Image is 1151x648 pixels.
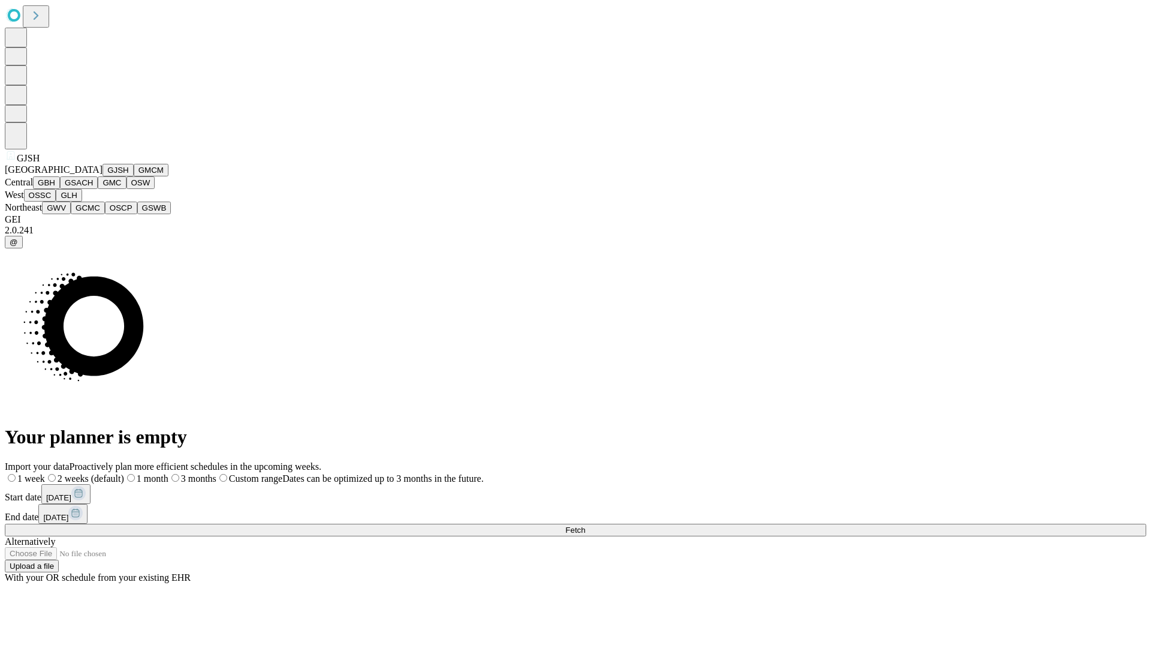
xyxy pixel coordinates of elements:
input: 1 week [8,474,16,482]
button: [DATE] [41,484,91,504]
button: GMC [98,176,126,189]
input: 3 months [171,474,179,482]
span: @ [10,238,18,247]
button: GCMC [71,202,105,214]
button: Fetch [5,524,1146,536]
span: Alternatively [5,536,55,547]
button: Upload a file [5,560,59,572]
span: Proactively plan more efficient schedules in the upcoming weeks. [70,461,321,472]
span: West [5,190,24,200]
button: GWV [42,202,71,214]
div: 2.0.241 [5,225,1146,236]
span: Northeast [5,202,42,212]
button: OSW [126,176,155,189]
span: 1 week [17,473,45,484]
span: Custom range [229,473,282,484]
input: 2 weeks (default) [48,474,56,482]
button: GSACH [60,176,98,189]
div: End date [5,504,1146,524]
span: GJSH [17,153,40,163]
button: GSWB [137,202,171,214]
h1: Your planner is empty [5,426,1146,448]
button: @ [5,236,23,248]
input: Custom rangeDates can be optimized up to 3 months in the future. [219,474,227,482]
span: 2 weeks (default) [58,473,124,484]
span: [GEOGRAPHIC_DATA] [5,164,103,175]
span: With your OR schedule from your existing EHR [5,572,191,583]
button: GJSH [103,164,134,176]
button: GBH [33,176,60,189]
span: [DATE] [43,513,68,522]
button: OSSC [24,189,56,202]
button: GMCM [134,164,168,176]
span: Dates can be optimized up to 3 months in the future. [282,473,483,484]
div: GEI [5,214,1146,225]
span: 3 months [181,473,216,484]
span: Import your data [5,461,70,472]
button: [DATE] [38,504,88,524]
button: GLH [56,189,82,202]
span: Central [5,177,33,187]
span: [DATE] [46,493,71,502]
span: Fetch [565,526,585,535]
span: 1 month [137,473,168,484]
div: Start date [5,484,1146,504]
input: 1 month [127,474,135,482]
button: OSCP [105,202,137,214]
